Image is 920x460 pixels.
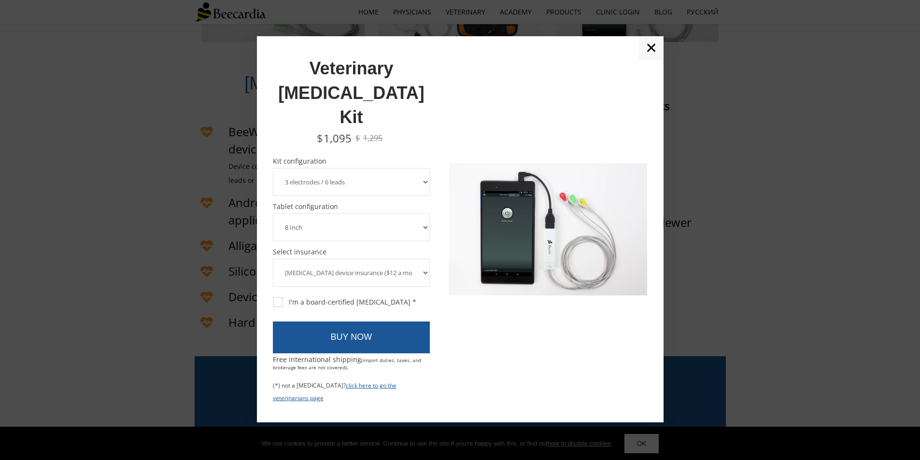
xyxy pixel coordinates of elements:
[273,213,430,241] select: Tablet configuration
[273,357,421,371] span: (import duties, taxes, and brokerage fees are not covered)
[363,133,382,143] span: 1,295
[273,259,430,287] select: Select insurance
[273,298,416,307] div: I'm a board-certified [MEDICAL_DATA] *
[639,36,664,60] a: ✕
[273,168,430,196] select: Kit configuration
[273,158,430,165] span: Kit configuration
[273,321,430,353] a: BUY NOW
[273,203,430,210] span: Tablet configuration
[317,131,323,145] span: $
[273,355,421,371] span: Free international shipping .
[355,133,360,143] span: $
[273,249,430,255] span: Select insurance
[278,58,425,127] span: Veterinary [MEDICAL_DATA] Kit
[324,131,352,145] span: 1,095
[273,381,346,390] span: (*) not a [MEDICAL_DATA]?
